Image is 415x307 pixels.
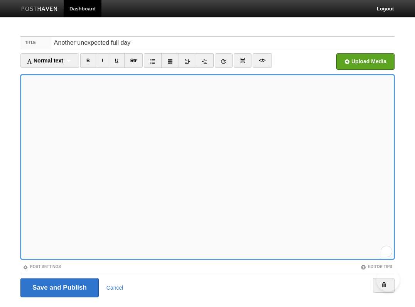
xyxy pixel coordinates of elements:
a: B [80,53,96,68]
a: I [96,53,109,68]
a: Editor Tips [361,265,392,269]
a: </> [253,53,272,68]
a: Str [124,53,143,68]
del: Str [130,58,137,63]
img: Posthaven-bar [21,7,58,12]
a: U [109,53,125,68]
span: Normal text [27,57,63,64]
input: Save and Publish [20,278,99,297]
label: Title [20,37,52,49]
iframe: Help Scout Beacon - Open [376,268,400,292]
a: Cancel [106,285,123,291]
img: pagebreak-icon.png [240,58,245,63]
a: Post Settings [23,265,61,269]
